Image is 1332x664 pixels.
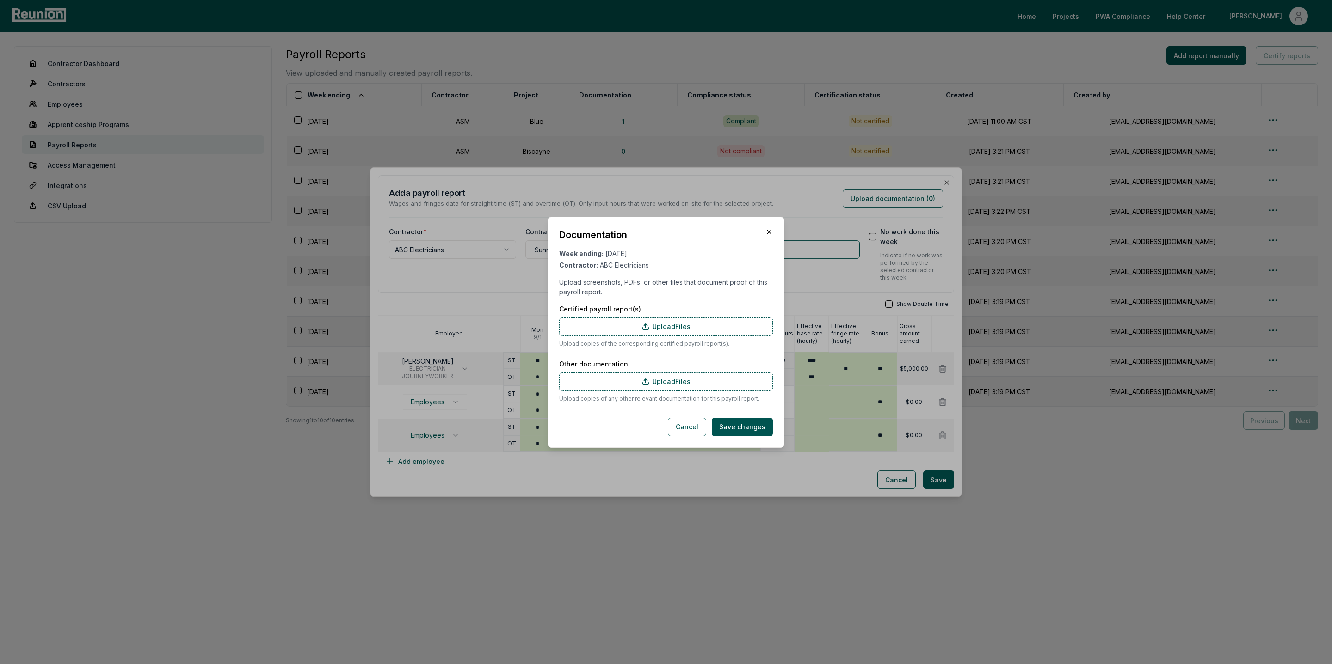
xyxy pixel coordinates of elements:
button: Cancel [668,418,706,436]
label: Other documentation [559,359,773,369]
p: Upload screenshots, PDFs, or other files that document proof of this payroll report. [559,277,773,297]
label: Upload Files [559,372,773,391]
span: Week ending: [559,250,604,257]
p: Upload copies of any other relevant documentation for this payroll report. [559,395,773,403]
label: Upload Files [559,317,773,336]
div: [DATE] [559,249,773,258]
span: Contractor: [559,261,598,269]
p: Upload copies of the corresponding certified payroll report(s). [559,340,773,348]
button: Save changes [712,418,773,436]
div: ABC Electricians [559,260,773,270]
h2: Documentation [559,228,627,241]
label: Certified payroll report(s) [559,304,773,314]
